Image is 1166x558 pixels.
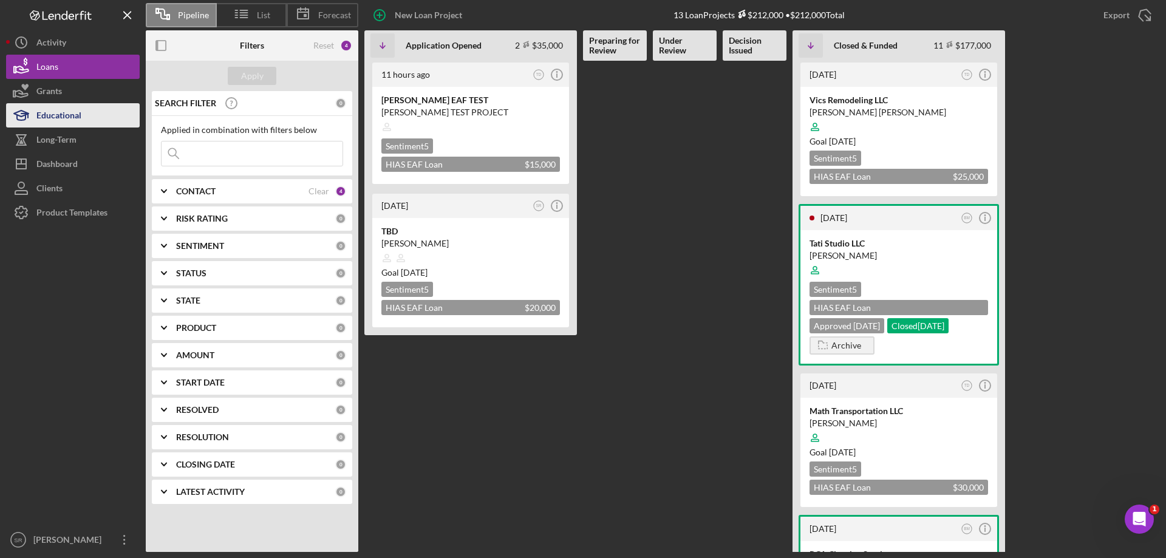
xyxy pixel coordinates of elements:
div: 0 [335,432,346,443]
div: [PERSON_NAME] [810,417,988,429]
button: Apply [228,67,276,85]
div: [PERSON_NAME] [810,250,988,262]
b: Preparing for Review [589,36,641,55]
button: SR [531,198,547,214]
a: [DATE]BMTati Studio LLC[PERSON_NAME]Sentiment5HIAS EAF Loan Application_[US_STATE] $2,000Approved... [799,204,999,366]
div: Educational [36,103,81,131]
span: $15,000 [525,159,556,169]
div: Sentiment 5 [381,282,433,297]
b: STATUS [176,268,206,278]
span: Goal [810,136,856,146]
div: Approved [DATE] [810,318,884,333]
b: CLOSING DATE [176,460,235,469]
div: 4 [335,186,346,197]
b: SEARCH FILTER [155,98,216,108]
div: Sentiment 5 [810,282,861,297]
div: Clients [36,176,63,203]
b: Decision Issued [729,36,780,55]
div: HIAS EAF Loan Application_[US_STATE] [381,300,560,315]
time: 12/12/2025 [401,267,428,277]
span: $25,000 [953,171,984,182]
text: TD [964,383,970,387]
span: Goal [810,447,856,457]
time: 2025-06-03 18:35 [810,523,836,534]
div: TBD [381,225,560,237]
div: 0 [335,295,346,306]
div: [PERSON_NAME] [30,528,109,555]
button: Loans [6,55,140,79]
div: Vics Remodeling LLC [810,94,988,106]
a: [DATE]TDVics Remodeling LLC[PERSON_NAME] [PERSON_NAME]Goal [DATE]Sentiment5HIAS EAF Loan Applicat... [799,61,999,198]
div: 0 [335,268,346,279]
div: Dashboard [36,152,78,179]
b: CONTACT [176,186,216,196]
div: Applied in combination with filters below [161,125,343,135]
span: 1 [1150,505,1159,514]
div: New Loan Project [395,3,462,27]
text: TD [536,72,542,77]
div: 0 [335,486,346,497]
text: BM [964,526,970,531]
div: $212,000 [735,10,783,20]
b: AMOUNT [176,350,214,360]
div: 0 [335,322,346,333]
button: Product Templates [6,200,140,225]
button: Activity [6,30,140,55]
time: 10/18/2025 [829,136,856,146]
b: SENTIMENT [176,241,224,251]
div: Activity [36,30,66,58]
span: List [257,10,270,20]
button: Export [1091,3,1160,27]
iframe: Intercom live chat [1125,505,1154,534]
div: Sentiment 5 [381,138,433,154]
button: Educational [6,103,140,128]
a: [DATE]TDMath Transportation LLC[PERSON_NAME]Goal [DATE]Sentiment5HIAS EAF Loan Application_[US_ST... [799,372,999,509]
b: Closed & Funded [834,41,898,50]
div: 0 [335,459,346,470]
button: Grants [6,79,140,103]
b: LATEST ACTIVITY [176,487,245,497]
div: [PERSON_NAME] [PERSON_NAME] [810,106,988,118]
div: Long-Term [36,128,77,155]
time: 2025-08-19 18:06 [810,69,836,80]
button: Long-Term [6,128,140,152]
div: 2 $35,000 [515,40,563,50]
button: Clients [6,176,140,200]
time: 2025-10-14 14:20 [381,69,430,80]
div: 13 Loan Projects • $212,000 Total [673,10,845,20]
b: Application Opened [406,41,482,50]
text: BM [964,216,970,220]
b: RISK RATING [176,214,228,223]
div: [PERSON_NAME] EAF TEST [381,94,560,106]
button: Dashboard [6,152,140,176]
div: 0 [335,240,346,251]
button: Archive [810,336,874,355]
text: SR [14,537,22,543]
div: Reset [313,41,334,50]
div: 0 [335,213,346,224]
div: Clear [309,186,329,196]
div: HIAS EAF Loan Application_[US_STATE] $2,000 [810,300,988,315]
button: BM [959,521,975,537]
div: Closed [DATE] [887,318,949,333]
button: TD [959,67,975,83]
div: [PERSON_NAME] TEST PROJECT [381,106,560,118]
b: Under Review [659,36,711,55]
div: [PERSON_NAME] [381,237,560,250]
a: 11 hours agoTD[PERSON_NAME] EAF TEST[PERSON_NAME] TEST PROJECTSentiment5HIAS EAF Loan Application... [370,61,571,186]
b: PRODUCT [176,323,216,333]
span: Goal [381,267,428,277]
div: Sentiment 5 [810,461,861,477]
b: START DATE [176,378,225,387]
button: BM [959,210,975,226]
text: SR [536,203,542,208]
div: Export [1103,3,1130,27]
time: 2025-08-17 03:32 [820,213,847,223]
button: TD [959,378,975,394]
time: 2025-07-30 20:11 [810,380,836,390]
